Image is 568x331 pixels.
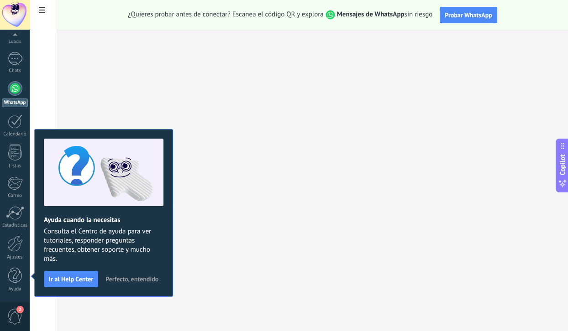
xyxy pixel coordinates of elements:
strong: Mensajes de WhatsApp [337,10,405,19]
div: Ajustes [2,254,28,260]
span: Probar WhatsApp [445,11,492,19]
div: Chats [2,68,28,74]
button: Perfecto, entendido [101,272,163,286]
span: Copilot [558,155,567,176]
button: Probar WhatsApp [440,7,497,23]
div: Estadísticas [2,222,28,228]
span: ¿Quieres probar antes de conectar? Escanea el código QR y explora sin riesgo [128,10,432,20]
div: Ayuda [2,286,28,292]
h2: Ayuda cuando la necesitas [44,216,163,224]
div: Listas [2,163,28,169]
span: 2 [16,306,24,313]
span: Consulta el Centro de ayuda para ver tutoriales, responder preguntas frecuentes, obtener soporte ... [44,227,163,264]
div: Correo [2,193,28,199]
span: Ir al Help Center [49,276,93,282]
button: Ir al Help Center [44,271,98,287]
div: Calendario [2,131,28,137]
span: Perfecto, entendido [105,276,158,282]
div: WhatsApp [2,98,28,107]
